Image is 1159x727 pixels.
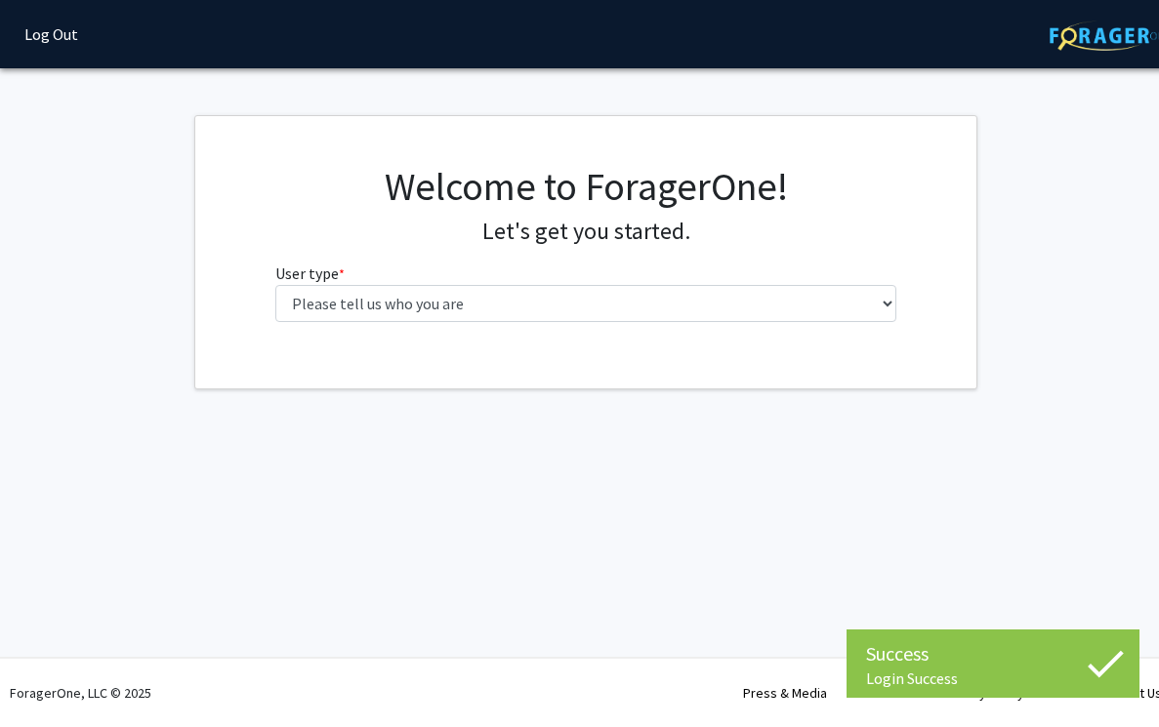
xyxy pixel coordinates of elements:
[275,163,897,210] h1: Welcome to ForagerOne!
[10,659,151,727] div: ForagerOne, LLC © 2025
[743,684,827,702] a: Press & Media
[866,639,1120,668] div: Success
[275,262,345,285] label: User type
[275,218,897,246] h4: Let's get you started.
[866,668,1120,688] div: Login Success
